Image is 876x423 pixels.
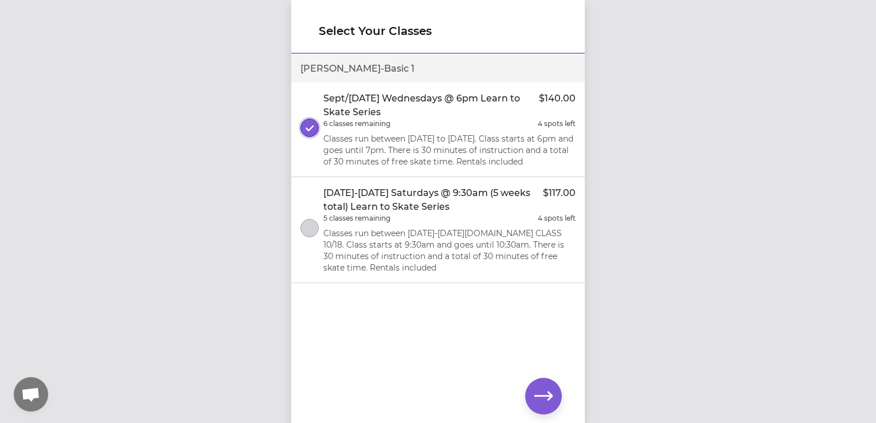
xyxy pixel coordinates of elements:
p: 4 spots left [538,214,576,223]
p: 4 spots left [538,119,576,128]
div: [PERSON_NAME] - Basic 1 [291,55,585,83]
p: Sept/[DATE] Wednesdays @ 6pm Learn to Skate Series [323,92,539,119]
p: 6 classes remaining [323,119,390,128]
p: Classes run between [DATE] to [DATE]. Class starts at 6pm and goes until 7pm. There is 30 minutes... [323,133,576,167]
button: select class [300,219,319,237]
h1: Select Your Classes [319,23,557,39]
button: select class [300,119,319,137]
p: [DATE]-[DATE] Saturdays @ 9:30am (5 weeks total) Learn to Skate Series [323,186,543,214]
p: $117.00 [543,186,576,214]
p: $140.00 [539,92,576,119]
p: Classes run between [DATE]-[DATE][DOMAIN_NAME] CLASS 10/18. Class starts at 9:30am and goes until... [323,228,576,273]
p: 5 classes remaining [323,214,390,223]
a: Open chat [14,377,48,412]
